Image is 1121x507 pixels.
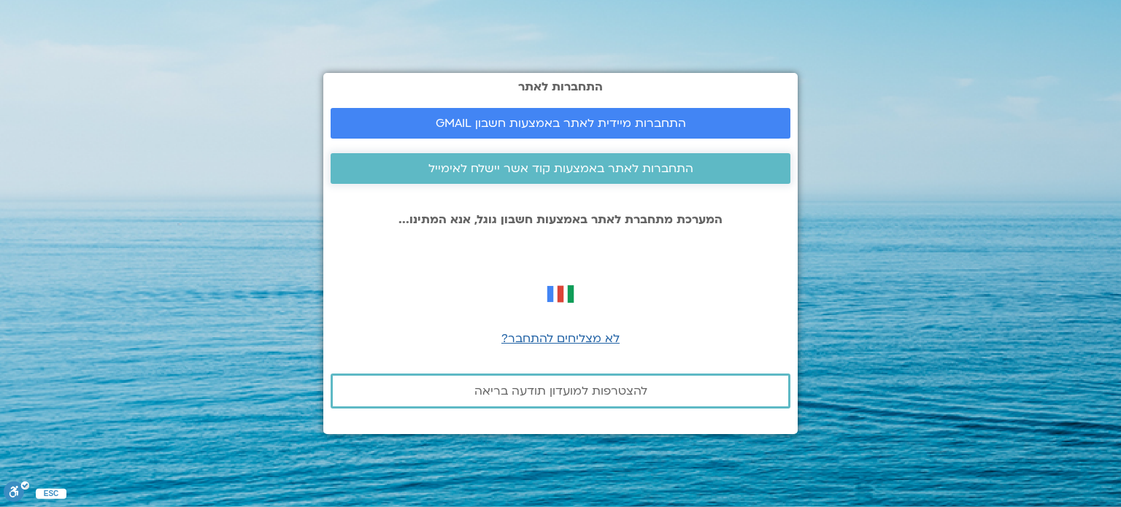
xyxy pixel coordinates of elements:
[474,384,647,398] span: להצטרפות למועדון תודעה בריאה
[428,162,693,175] span: התחברות לאתר באמצעות קוד אשר יישלח לאימייל
[331,108,790,139] a: התחברות מיידית לאתר באמצעות חשבון GMAIL
[331,153,790,184] a: התחברות לאתר באמצעות קוד אשר יישלח לאימייל
[331,80,790,93] h2: התחברות לאתר
[436,117,686,130] span: התחברות מיידית לאתר באמצעות חשבון GMAIL
[331,374,790,409] a: להצטרפות למועדון תודעה בריאה
[331,213,790,226] p: המערכת מתחברת לאתר באמצעות חשבון גוגל, אנא המתינו...
[501,330,620,347] a: לא מצליחים להתחבר?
